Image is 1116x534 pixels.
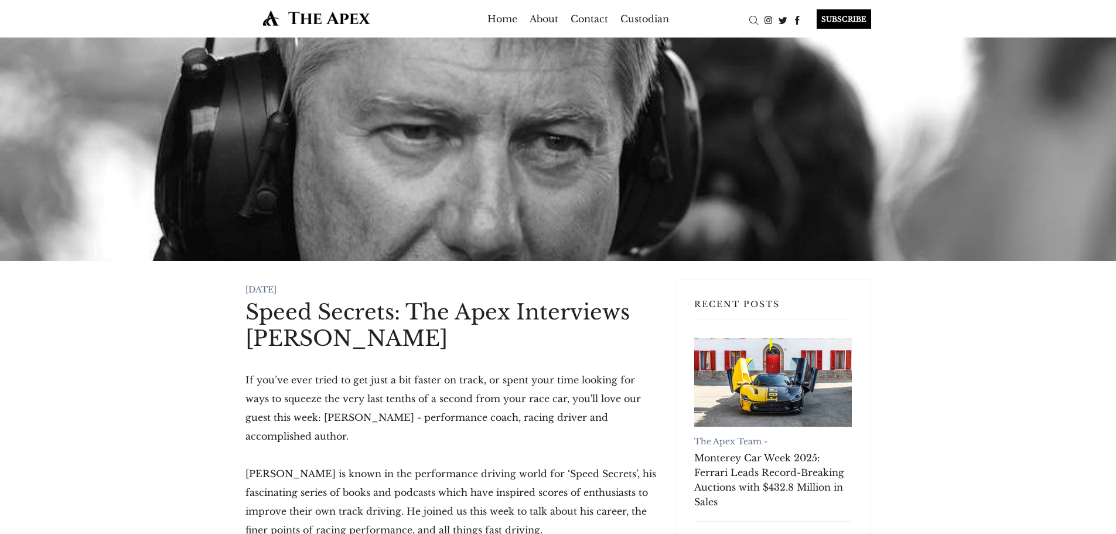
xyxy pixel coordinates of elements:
[245,284,277,295] time: [DATE]
[694,436,767,447] a: The Apex Team -
[790,13,805,25] a: Facebook
[571,9,608,28] a: Contact
[245,299,656,352] h1: Speed Secrets: The Apex Interviews [PERSON_NAME]
[694,299,852,319] h3: Recent Posts
[776,13,790,25] a: Twitter
[245,370,656,445] p: If you’ve ever tried to get just a bit faster on track, or spent your time looking for ways to sq...
[746,13,761,25] a: Search
[761,13,776,25] a: Instagram
[817,9,871,29] div: SUBSCRIBE
[694,338,852,427] a: Monterey Car Week 2025: Ferrari Leads Record-Breaking Auctions with $432.8 Million in Sales
[530,9,558,28] a: About
[694,451,852,509] a: Monterey Car Week 2025: Ferrari Leads Record-Breaking Auctions with $432.8 Million in Sales
[620,9,669,28] a: Custodian
[805,9,871,29] a: SUBSCRIBE
[487,9,517,28] a: Home
[245,9,388,26] img: The Apex by Custodian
